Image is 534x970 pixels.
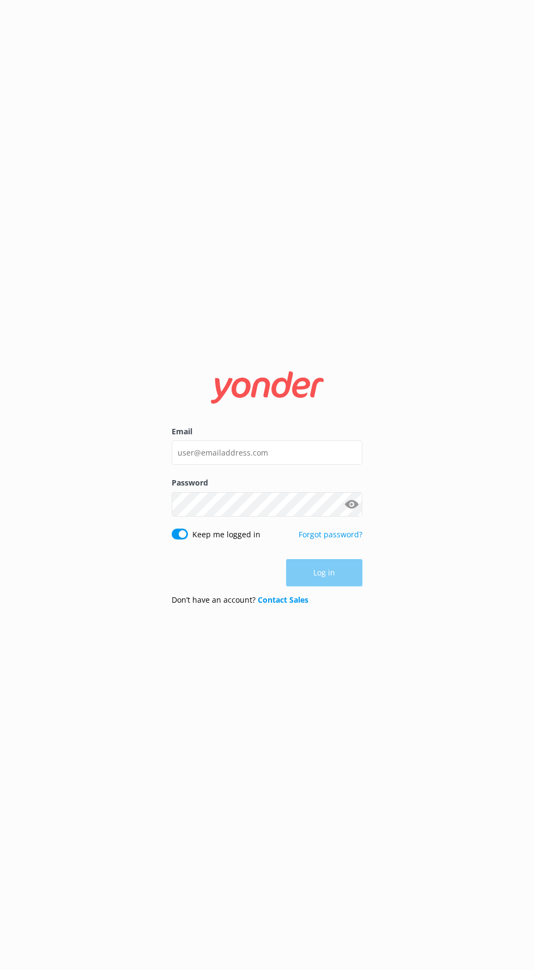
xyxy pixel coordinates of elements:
label: Email [172,426,362,438]
button: Show password [341,493,362,515]
p: Don’t have an account? [172,594,308,606]
a: Forgot password? [299,529,362,539]
a: Contact Sales [258,595,308,605]
label: Keep me logged in [192,529,260,541]
label: Password [172,477,362,489]
input: user@emailaddress.com [172,440,362,465]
